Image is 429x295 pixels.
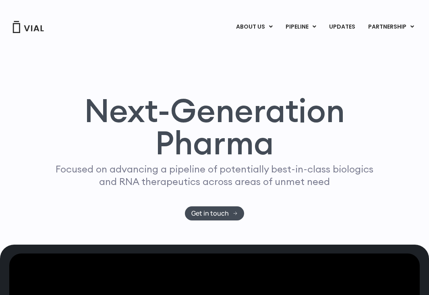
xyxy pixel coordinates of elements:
[52,163,377,188] p: Focused on advancing a pipeline of potentially best-in-class biologics and RNA therapeutics acros...
[40,94,389,159] h1: Next-Generation Pharma
[323,20,361,34] a: UPDATES
[279,20,322,34] a: PIPELINEMenu Toggle
[230,20,279,34] a: ABOUT USMenu Toggle
[191,210,229,216] span: Get in touch
[12,21,44,33] img: Vial Logo
[185,206,244,220] a: Get in touch
[362,20,421,34] a: PARTNERSHIPMenu Toggle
